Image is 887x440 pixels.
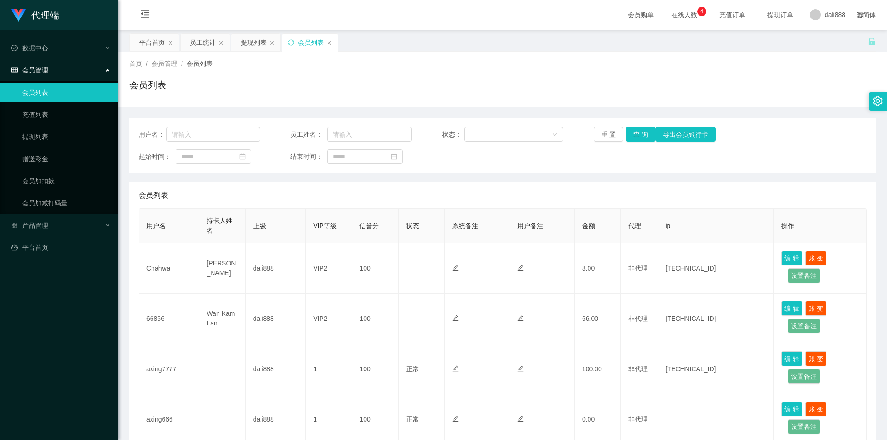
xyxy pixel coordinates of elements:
span: 提现订单 [763,12,798,18]
div: 会员列表 [298,34,324,51]
td: [PERSON_NAME] [199,243,245,294]
sup: 4 [697,7,706,16]
td: dali888 [246,344,306,394]
span: 系统备注 [452,222,478,229]
button: 账 变 [805,351,826,366]
span: 持卡人姓名 [207,217,232,234]
td: 1 [306,344,352,394]
i: 图标: calendar [391,153,397,160]
span: 会员列表 [187,60,213,67]
button: 编 辑 [781,301,802,316]
span: 状态： [442,130,465,139]
span: 正常 [406,365,419,373]
span: 产品管理 [11,222,48,229]
td: Chahwa [139,243,199,294]
i: 图标: menu-fold [129,0,161,30]
td: 100 [352,243,398,294]
i: 图标: global [857,12,863,18]
td: [TECHNICAL_ID] [658,243,774,294]
td: dali888 [246,243,306,294]
span: 会员列表 [139,190,168,201]
span: 用户名 [146,222,166,229]
img: logo.9652507e.png [11,9,26,22]
span: ip [666,222,671,229]
td: [TECHNICAL_ID] [658,344,774,394]
span: 状态 [406,222,419,229]
a: 会员加减打码量 [22,194,111,212]
span: 正常 [406,416,419,423]
span: 非代理 [628,315,648,322]
td: axing7777 [139,344,199,394]
td: 100 [352,294,398,344]
i: 图标: down [552,132,558,138]
i: 图标: check-circle-o [11,45,18,51]
i: 图标: close [219,40,224,46]
div: 员工统计 [190,34,216,51]
span: 数据中心 [11,44,48,52]
span: 用户备注 [517,222,543,229]
i: 图标: calendar [239,153,246,160]
button: 编 辑 [781,351,802,366]
td: VIP2 [306,294,352,344]
i: 图标: close [269,40,275,46]
span: 会员管理 [152,60,177,67]
button: 导出会员银行卡 [656,127,716,142]
i: 图标: edit [517,265,524,271]
td: dali888 [246,294,306,344]
span: 员工姓名： [290,130,327,139]
p: 4 [700,7,704,16]
button: 设置备注 [788,268,820,283]
a: 图标: dashboard平台首页 [11,238,111,257]
span: 充值订单 [715,12,750,18]
td: 100 [352,344,398,394]
a: 会员列表 [22,83,111,102]
button: 查 询 [626,127,656,142]
i: 图标: edit [452,365,459,372]
span: 起始时间： [139,152,176,162]
span: 用户名： [139,130,166,139]
span: VIP等级 [313,222,337,229]
a: 代理端 [11,11,59,18]
span: 代理 [628,222,641,229]
a: 赠送彩金 [22,150,111,168]
a: 会员加扣款 [22,172,111,190]
td: [TECHNICAL_ID] [658,294,774,344]
button: 编 辑 [781,402,802,416]
h1: 代理端 [31,0,59,30]
i: 图标: edit [517,416,524,422]
i: 图标: close [327,40,332,46]
td: Wan Kam Lan [199,294,245,344]
h1: 会员列表 [129,78,166,92]
a: 提现列表 [22,127,111,146]
span: 操作 [781,222,794,229]
i: 图标: edit [517,365,524,372]
i: 图标: edit [452,315,459,321]
td: VIP2 [306,243,352,294]
i: 图标: sync [288,39,294,46]
i: 图标: setting [873,96,883,106]
span: 结束时间： [290,152,327,162]
input: 请输入 [166,127,260,142]
i: 图标: edit [452,416,459,422]
span: 信誉分 [359,222,379,229]
div: 平台首页 [139,34,165,51]
span: 会员管理 [11,66,48,74]
i: 图标: unlock [868,37,876,46]
i: 图标: appstore-o [11,222,18,229]
span: 非代理 [628,265,648,272]
input: 请输入 [327,127,412,142]
span: 非代理 [628,416,648,423]
span: 金额 [582,222,595,229]
i: 图标: table [11,67,18,73]
td: 8.00 [575,243,621,294]
td: 66866 [139,294,199,344]
i: 图标: edit [517,315,524,321]
i: 图标: edit [452,265,459,271]
i: 图标: close [168,40,173,46]
div: 提现列表 [241,34,267,51]
button: 设置备注 [788,369,820,384]
button: 设置备注 [788,319,820,333]
span: 非代理 [628,365,648,373]
button: 设置备注 [788,419,820,434]
td: 66.00 [575,294,621,344]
